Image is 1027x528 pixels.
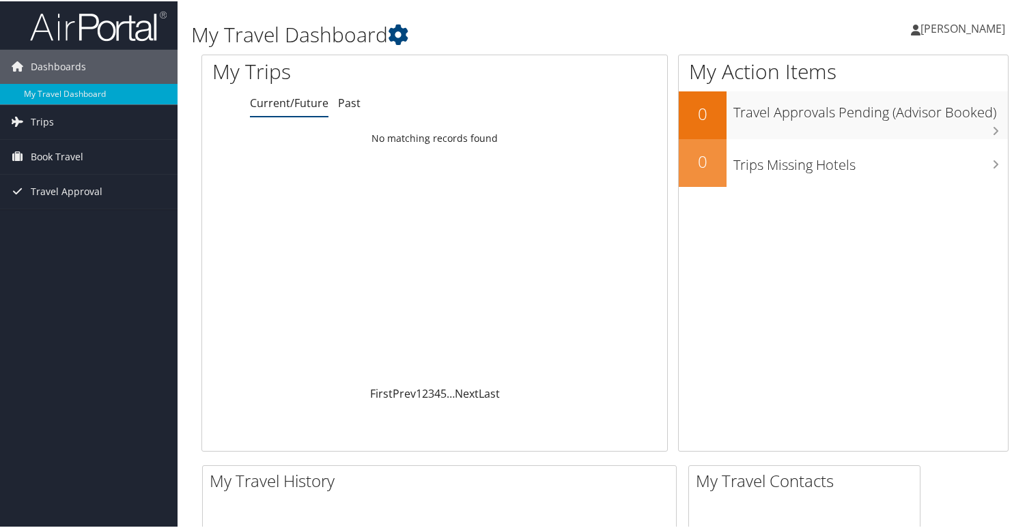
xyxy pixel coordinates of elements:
[191,19,743,48] h1: My Travel Dashboard
[338,94,361,109] a: Past
[679,138,1008,186] a: 0Trips Missing Hotels
[434,385,440,400] a: 4
[679,101,727,124] h2: 0
[447,385,455,400] span: …
[428,385,434,400] a: 3
[31,104,54,138] span: Trips
[416,385,422,400] a: 1
[733,95,1008,121] h3: Travel Approvals Pending (Advisor Booked)
[31,138,83,173] span: Book Travel
[696,468,920,491] h2: My Travel Contacts
[679,149,727,172] h2: 0
[455,385,479,400] a: Next
[31,48,86,83] span: Dashboards
[679,90,1008,138] a: 0Travel Approvals Pending (Advisor Booked)
[440,385,447,400] a: 5
[479,385,500,400] a: Last
[210,468,676,491] h2: My Travel History
[250,94,328,109] a: Current/Future
[911,7,1019,48] a: [PERSON_NAME]
[212,56,463,85] h1: My Trips
[202,125,667,149] td: No matching records found
[920,20,1005,35] span: [PERSON_NAME]
[30,9,167,41] img: airportal-logo.png
[422,385,428,400] a: 2
[393,385,416,400] a: Prev
[31,173,102,207] span: Travel Approval
[733,147,1008,173] h3: Trips Missing Hotels
[679,56,1008,85] h1: My Action Items
[370,385,393,400] a: First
